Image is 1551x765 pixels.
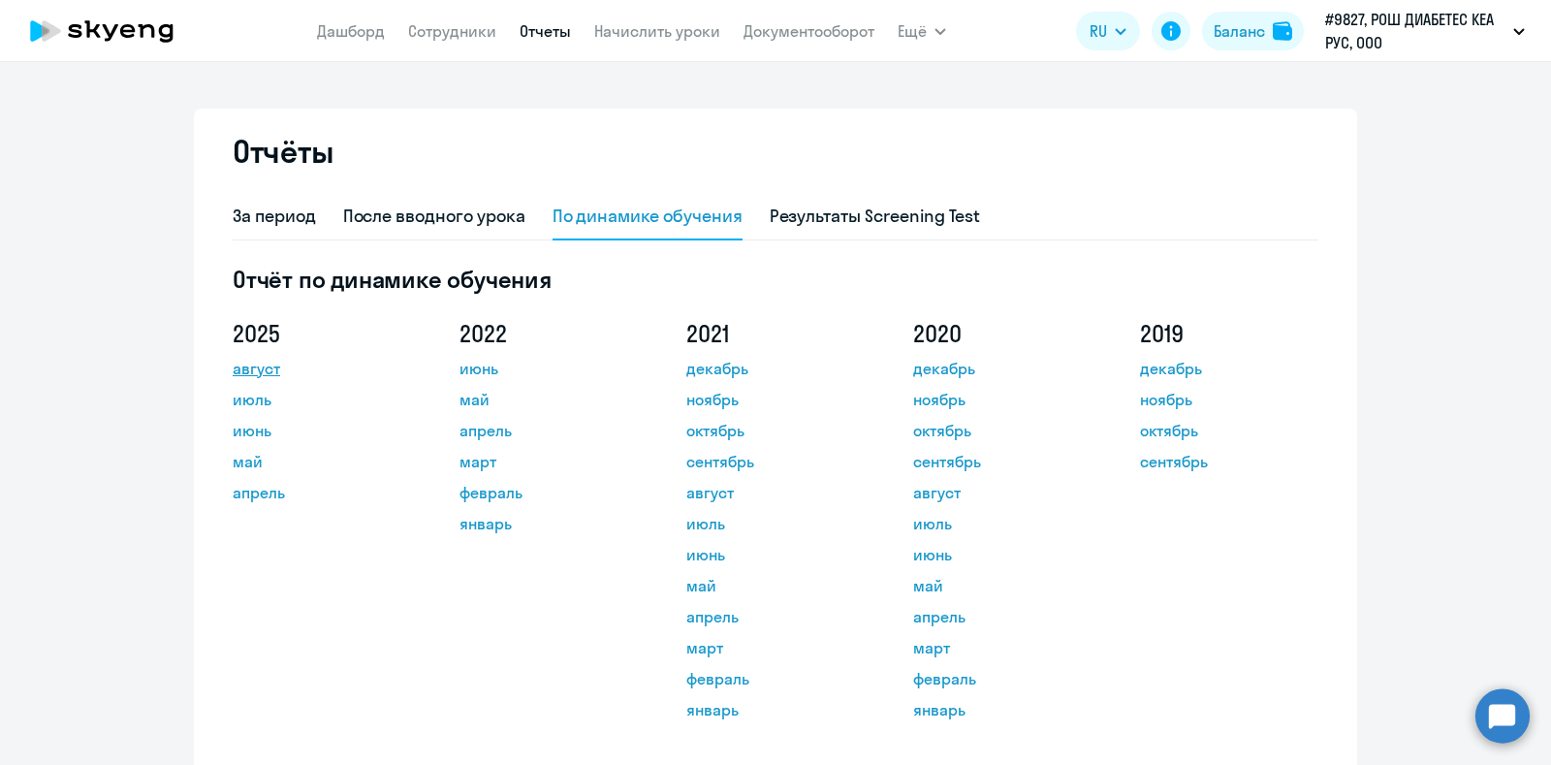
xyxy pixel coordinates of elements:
button: RU [1076,12,1140,50]
p: #9827, РОШ ДИАБЕТЕС КЕА РУС, ООО [1325,8,1505,54]
a: май [459,388,634,411]
a: Документооборот [744,21,874,41]
img: balance [1273,21,1292,41]
button: Балансbalance [1202,12,1304,50]
a: апрель [459,419,634,442]
a: апрель [686,605,861,628]
a: июль [913,512,1088,535]
a: октябрь [686,419,861,442]
a: декабрь [913,357,1088,380]
a: Дашборд [317,21,385,41]
h5: 2021 [686,318,861,349]
a: февраль [913,667,1088,690]
a: август [233,357,407,380]
a: январь [913,698,1088,721]
h5: 2019 [1140,318,1314,349]
h5: 2025 [233,318,407,349]
a: апрель [233,481,407,504]
a: июнь [913,543,1088,566]
a: ноябрь [686,388,861,411]
a: ноябрь [913,388,1088,411]
a: октябрь [913,419,1088,442]
a: май [686,574,861,597]
a: август [686,481,861,504]
a: март [913,636,1088,659]
div: Результаты Screening Test [770,204,981,229]
a: Сотрудники [408,21,496,41]
a: июнь [459,357,634,380]
a: май [233,450,407,473]
a: декабрь [686,357,861,380]
h5: 2020 [913,318,1088,349]
button: #9827, РОШ ДИАБЕТЕС КЕА РУС, ООО [1315,8,1535,54]
a: Начислить уроки [594,21,720,41]
a: апрель [913,605,1088,628]
a: январь [459,512,634,535]
a: август [913,481,1088,504]
h5: 2022 [459,318,634,349]
a: декабрь [1140,357,1314,380]
a: май [913,574,1088,597]
a: июль [233,388,407,411]
a: октябрь [1140,419,1314,442]
h2: Отчёты [233,132,333,171]
a: февраль [459,481,634,504]
div: После вводного урока [343,204,525,229]
a: июль [686,512,861,535]
a: сентябрь [686,450,861,473]
span: RU [1090,19,1107,43]
a: июнь [233,419,407,442]
a: март [686,636,861,659]
a: сентябрь [913,450,1088,473]
a: сентябрь [1140,450,1314,473]
a: январь [686,698,861,721]
h5: Отчёт по динамике обучения [233,264,1318,295]
a: февраль [686,667,861,690]
a: март [459,450,634,473]
div: Баланс [1214,19,1265,43]
div: За период [233,204,316,229]
a: июнь [686,543,861,566]
a: Отчеты [520,21,571,41]
div: По динамике обучения [553,204,743,229]
span: Ещё [898,19,927,43]
button: Ещё [898,12,946,50]
a: ноябрь [1140,388,1314,411]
